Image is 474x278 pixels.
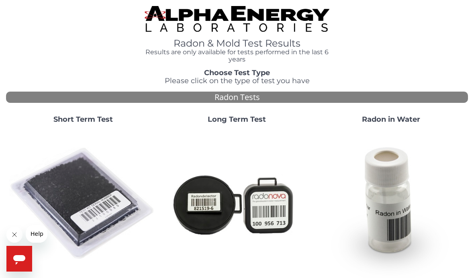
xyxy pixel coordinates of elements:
[53,115,113,124] strong: Short Term Test
[145,38,329,49] h1: Radon & Mold Test Results
[6,92,468,103] div: Radon Tests
[165,76,310,85] span: Please click on the type of test you have
[163,130,311,278] img: Radtrak2vsRadtrak3.jpg
[317,130,465,278] img: RadoninWater.jpg
[9,130,157,278] img: ShortTerm.jpg
[26,225,47,243] iframe: Message from company
[204,68,270,77] strong: Choose Test Type
[145,49,329,63] h4: Results are only available for tests performed in the last 6 years
[6,227,22,243] iframe: Close message
[6,246,32,272] iframe: Button to launch messaging window
[362,115,420,124] strong: Radon in Water
[145,6,329,32] img: TightCrop.jpg
[208,115,266,124] strong: Long Term Test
